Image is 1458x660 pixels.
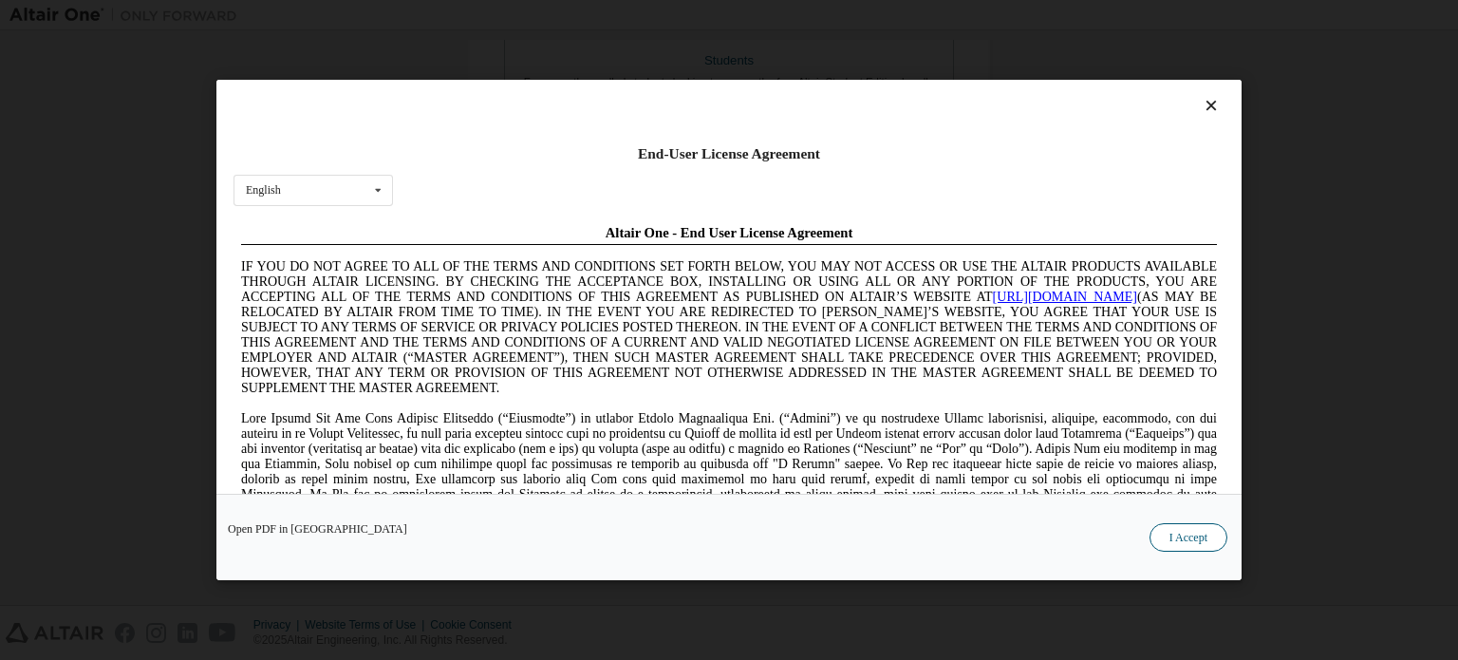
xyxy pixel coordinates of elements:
[759,72,904,86] a: [URL][DOMAIN_NAME]
[8,194,983,330] span: Lore Ipsumd Sit Ame Cons Adipisc Elitseddo (“Eiusmodte”) in utlabor Etdolo Magnaaliqua Eni. (“Adm...
[246,184,281,196] div: English
[234,144,1224,163] div: End-User License Agreement
[372,8,620,23] span: Altair One - End User License Agreement
[1150,523,1227,552] button: I Accept
[8,42,983,178] span: IF YOU DO NOT AGREE TO ALL OF THE TERMS AND CONDITIONS SET FORTH BELOW, YOU MAY NOT ACCESS OR USE...
[228,523,407,535] a: Open PDF in [GEOGRAPHIC_DATA]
